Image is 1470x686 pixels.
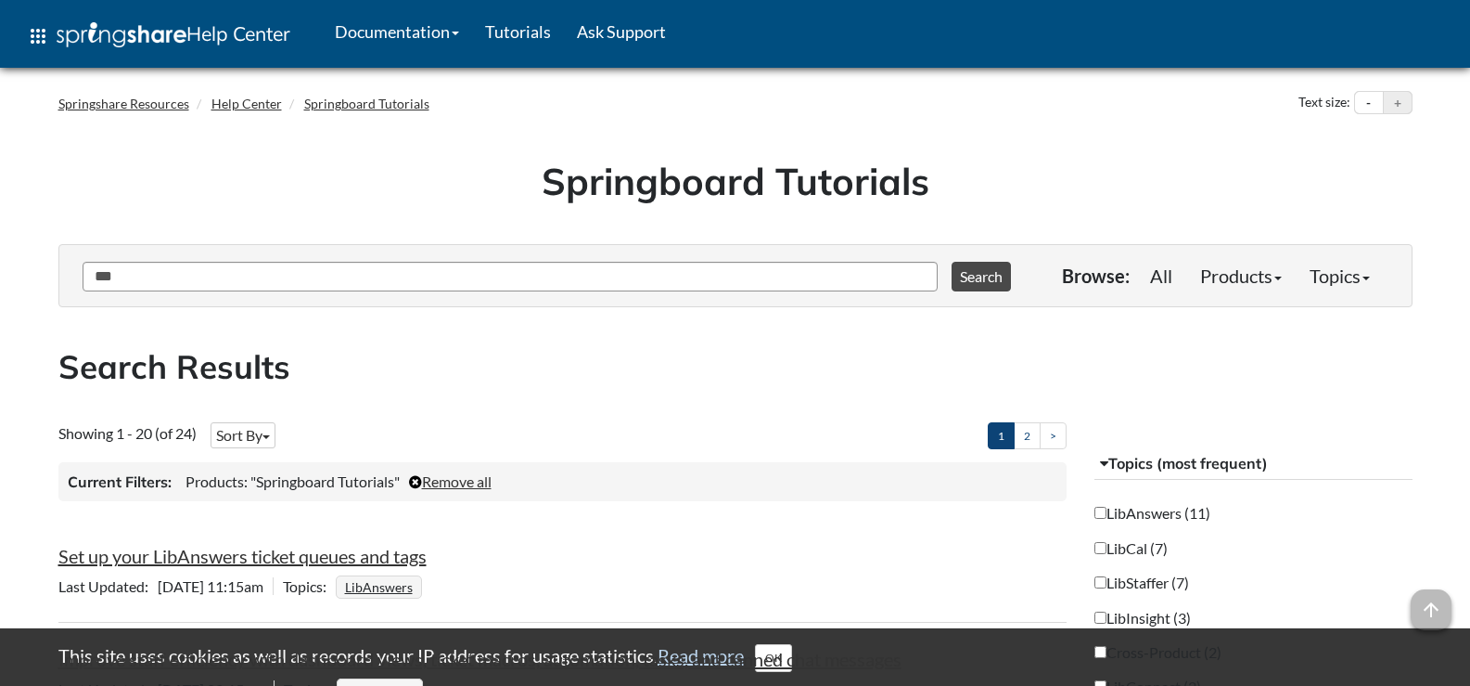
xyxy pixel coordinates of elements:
[58,424,197,442] span: Showing 1 - 20 (of 24)
[1094,507,1106,519] input: LibAnswers (11)
[283,577,336,595] span: Topics
[1062,263,1130,289] p: Browse:
[304,96,429,111] a: Springboard Tutorials
[1355,92,1383,114] button: Decrease text size
[1295,91,1354,115] div: Text size:
[564,8,679,55] a: Ask Support
[1040,422,1067,449] a: >
[211,422,275,448] button: Sort By
[27,25,49,47] span: apps
[1411,591,1451,614] a: arrow_upward
[952,262,1011,291] button: Search
[1094,573,1189,593] label: LibStaffer (7)
[58,648,901,670] a: Improve staff efficiency with dashboard views, ticket macros, automation, tasks, and canned chat ...
[1384,92,1412,114] button: Increase text size
[336,577,427,595] ul: Topics
[1094,576,1106,589] input: LibStaffer (7)
[1094,612,1106,624] input: LibInsight (3)
[322,8,472,55] a: Documentation
[1014,422,1041,449] a: 2
[211,96,282,111] a: Help Center
[1094,447,1412,481] button: Topics (most frequent)
[988,422,1015,449] a: 1
[342,574,415,601] a: LibAnswers
[1094,642,1221,663] label: Cross-Product (2)
[1094,608,1191,628] label: LibInsight (3)
[1186,257,1296,294] a: Products
[1136,257,1186,294] a: All
[472,8,564,55] a: Tutorials
[409,472,492,490] a: Remove all
[186,21,290,45] span: Help Center
[185,472,248,490] span: Products:
[40,642,1431,672] div: This site uses cookies as well as records your IP address for usage statistics.
[57,22,186,47] img: Springshare
[14,8,303,64] a: apps Help Center
[1411,589,1451,630] span: arrow_upward
[1296,257,1384,294] a: Topics
[1094,538,1168,559] label: LibCal (7)
[58,96,189,111] a: Springshare Resources
[988,422,1067,449] ul: Pagination of search results
[250,472,400,490] span: "Springboard Tutorials"
[68,472,172,492] h3: Current Filters
[58,545,427,567] a: Set up your LibAnswers ticket queues and tags
[1094,503,1210,524] label: LibAnswers (11)
[1094,542,1106,554] input: LibCal (7)
[58,577,273,595] span: [DATE] 11:15am
[1094,646,1106,658] input: Cross-Product (2)
[58,577,158,595] span: Last Updated
[72,155,1399,207] h1: Springboard Tutorials
[58,344,1412,390] h2: Search Results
